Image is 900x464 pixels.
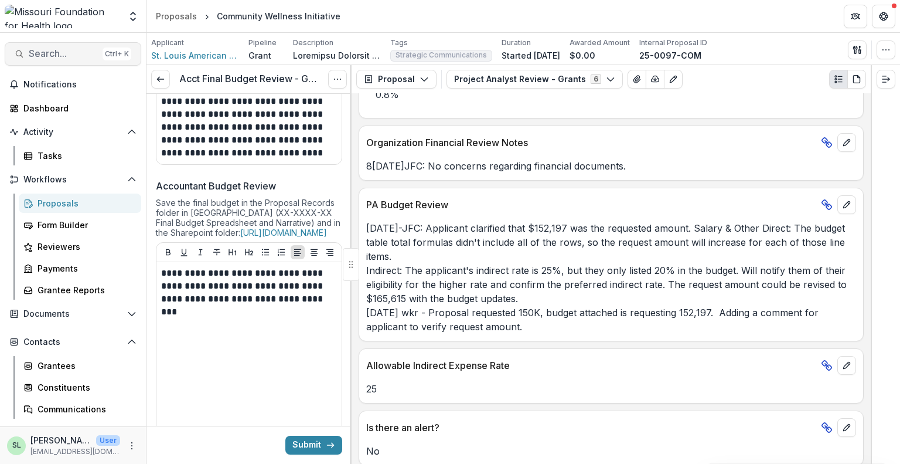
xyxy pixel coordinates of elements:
[366,444,856,458] p: No
[37,381,132,394] div: Constituents
[151,38,184,48] p: Applicant
[19,237,141,256] a: Reviewers
[37,197,132,209] div: Proposals
[356,70,437,89] button: Proposal
[829,70,848,89] button: Plaintext view
[96,435,120,446] p: User
[23,337,122,347] span: Contacts
[23,175,122,185] span: Workflows
[37,262,132,275] div: Payments
[293,38,333,48] p: Description
[366,221,856,334] p: [DATE]-JFC: Applicant clarified that $152,197 was the requested amount. Salary & Other Direct: Th...
[323,245,337,259] button: Align Right
[217,10,340,22] div: Community Wellness Initiative
[242,245,256,259] button: Heading 2
[248,49,271,62] p: Grant
[847,70,866,89] button: PDF view
[366,136,816,150] p: Organization Financial Review Notes
[5,304,141,323] button: Open Documents
[125,5,141,28] button: Open entity switcher
[837,133,856,152] button: edit
[103,48,131,60] div: Ctrl + K
[240,228,327,238] a: [URL][DOMAIN_NAME]
[210,245,224,259] button: Strike
[446,70,623,89] button: Project Analyst Review - Grants6
[193,245,207,259] button: Italicize
[29,48,98,59] span: Search...
[328,70,347,89] button: Options
[23,309,122,319] span: Documents
[226,245,240,259] button: Heading 1
[179,73,319,84] h3: Acct Final Budget Review - Grants
[502,38,531,48] p: Duration
[258,245,272,259] button: Bullet List
[5,75,141,94] button: Notifications
[19,146,141,165] a: Tasks
[151,8,345,25] nav: breadcrumb
[293,49,381,62] p: Loremipsu Dolorsit Ametconsec Adi El. Seddo Eiusmodt Incididunt, ut laboreetdol magn Ali En. Admi...
[872,5,895,28] button: Get Help
[628,70,646,89] button: View Attached Files
[19,356,141,375] a: Grantees
[19,280,141,300] a: Grantee Reports
[366,78,856,111] p: 0.8%
[877,70,895,89] button: Expand right
[5,5,120,28] img: Missouri Foundation for Health logo
[639,49,701,62] p: 25-0097-COM
[366,159,856,173] p: 8[DATE]JFC: No concerns regarding financial documents.
[5,170,141,189] button: Open Workflows
[307,245,321,259] button: Align Center
[390,38,408,48] p: Tags
[12,442,21,449] div: Sada Lindsey
[285,436,342,455] button: Submit
[274,245,288,259] button: Ordered List
[837,356,856,375] button: edit
[396,51,487,59] span: Strategic Communications
[639,38,707,48] p: Internal Proposal ID
[844,5,867,28] button: Partners
[19,259,141,278] a: Payments
[37,241,132,253] div: Reviewers
[366,421,816,435] p: Is there an alert?
[23,80,137,90] span: Notifications
[30,434,91,446] p: [PERSON_NAME]
[151,49,239,62] a: St. Louis American Foundation
[570,38,630,48] p: Awarded Amount
[291,245,305,259] button: Align Left
[37,360,132,372] div: Grantees
[502,49,560,62] p: Started [DATE]
[37,219,132,231] div: Form Builder
[5,424,141,442] button: Open Data & Reporting
[156,179,276,193] p: Accountant Budget Review
[570,49,595,62] p: $0.00
[156,10,197,22] div: Proposals
[30,446,120,457] p: [EMAIL_ADDRESS][DOMAIN_NAME]
[366,358,816,372] p: Allowable Indirect Expense Rate
[5,123,141,141] button: Open Activity
[366,198,816,212] p: PA Budget Review
[156,198,342,242] div: Save the final budget in the Proposal Records folder in [GEOGRAPHIC_DATA] (XX-XXXX-XX Final Budge...
[5,42,141,66] button: Search...
[19,399,141,419] a: Communications
[151,8,202,25] a: Proposals
[5,333,141,351] button: Open Contacts
[37,150,132,162] div: Tasks
[5,99,141,118] a: Dashboard
[19,378,141,397] a: Constituents
[248,38,277,48] p: Pipeline
[837,195,856,214] button: edit
[837,418,856,437] button: edit
[37,403,132,415] div: Communications
[19,215,141,235] a: Form Builder
[37,284,132,296] div: Grantee Reports
[366,382,856,396] p: 25
[23,127,122,137] span: Activity
[177,245,191,259] button: Underline
[23,102,132,114] div: Dashboard
[161,245,175,259] button: Bold
[664,70,683,89] button: Edit as form
[125,439,139,453] button: More
[19,194,141,213] a: Proposals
